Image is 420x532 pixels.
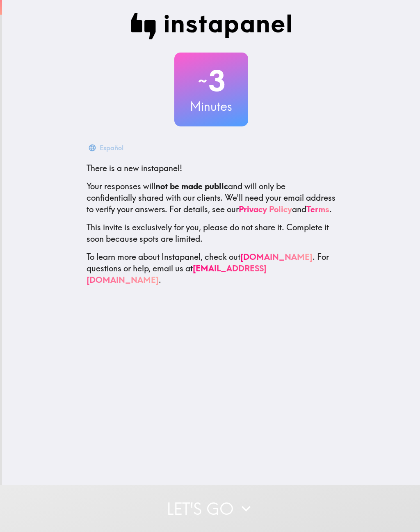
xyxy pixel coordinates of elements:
span: ~ [197,69,208,93]
img: Instapanel [131,13,292,39]
a: [DOMAIN_NAME] [240,252,313,262]
div: Español [100,142,123,154]
p: Your responses will and will only be confidentially shared with our clients. We'll need your emai... [87,181,336,215]
p: To learn more about Instapanel, check out . For questions or help, email us at . [87,251,336,286]
h3: Minutes [174,98,248,115]
a: Privacy Policy [239,204,292,214]
h2: 3 [174,64,248,98]
button: Español [87,140,127,156]
a: Terms [306,204,329,214]
b: not be made public [155,181,228,191]
p: This invite is exclusively for you, please do not share it. Complete it soon because spots are li... [87,222,336,245]
a: [EMAIL_ADDRESS][DOMAIN_NAME] [87,263,267,285]
span: There is a new instapanel! [87,163,182,173]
